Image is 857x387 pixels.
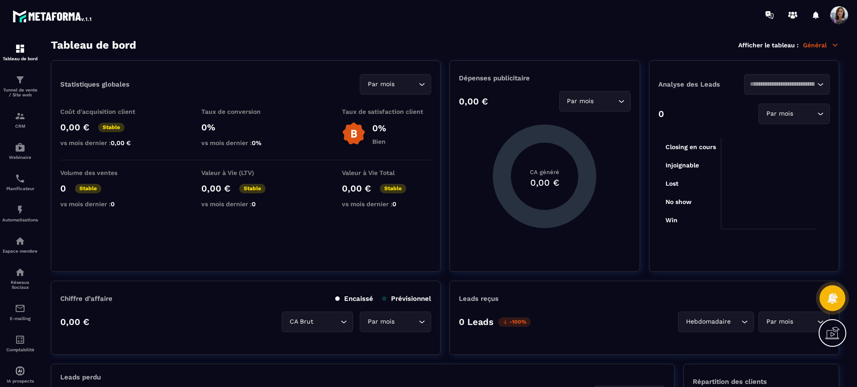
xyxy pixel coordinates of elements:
tspan: No show [666,198,692,205]
p: 0,00 € [201,183,230,194]
span: Par mois [764,317,795,327]
p: Leads reçus [459,295,499,303]
p: Taux de conversion [201,108,291,115]
img: automations [15,366,25,376]
p: 0,00 € [60,316,89,327]
p: Chiffre d’affaire [60,295,112,303]
img: email [15,303,25,314]
p: Répartition des clients [693,378,830,386]
div: Search for option [758,104,830,124]
span: CA Brut [287,317,315,327]
p: Volume des ventes [60,169,150,176]
p: Taux de satisfaction client [342,108,431,115]
p: Stable [75,184,101,193]
div: Search for option [744,74,830,95]
p: Réseaux Sociaux [2,280,38,290]
p: -100% [498,317,531,327]
img: formation [15,43,25,54]
p: Valeur à Vie Total [342,169,431,176]
tspan: Injoignable [666,162,699,169]
div: Search for option [360,74,431,95]
p: Afficher le tableau : [738,42,799,49]
a: schedulerschedulerPlanificateur [2,166,38,198]
p: E-mailing [2,316,38,321]
img: automations [15,204,25,215]
img: logo [12,8,93,24]
p: Prévisionnel [382,295,431,303]
p: Stable [239,184,266,193]
a: accountantaccountantComptabilité [2,328,38,359]
img: scheduler [15,173,25,184]
p: 0 [60,183,66,194]
p: Encaissé [335,295,373,303]
input: Search for option [596,96,616,106]
img: automations [15,142,25,153]
p: Statistiques globales [60,80,129,88]
img: b-badge-o.b3b20ee6.svg [342,122,366,146]
p: CRM [2,124,38,129]
p: IA prospects [2,379,38,383]
p: Dépenses publicitaire [459,74,630,82]
a: automationsautomationsAutomatisations [2,198,38,229]
p: 0,00 € [60,122,89,133]
p: Automatisations [2,217,38,222]
p: Webinaire [2,155,38,160]
a: formationformationCRM [2,104,38,135]
span: 0,00 € [111,139,131,146]
p: Leads perdu [60,373,101,381]
p: vs mois dernier : [60,139,150,146]
p: 0 Leads [459,316,494,327]
input: Search for option [795,317,815,327]
input: Search for option [750,79,815,89]
p: 0% [372,123,386,133]
p: Tunnel de vente / Site web [2,87,38,97]
p: Planificateur [2,186,38,191]
span: 0 [392,200,396,208]
input: Search for option [315,317,338,327]
p: Tableau de bord [2,56,38,61]
p: vs mois dernier : [201,200,291,208]
a: formationformationTunnel de vente / Site web [2,68,38,104]
img: formation [15,75,25,85]
div: Search for option [282,312,353,332]
input: Search for option [795,109,815,119]
tspan: Closing en cours [666,143,716,151]
p: Comptabilité [2,347,38,352]
span: Par mois [366,79,396,89]
div: Search for option [559,91,631,112]
p: vs mois dernier : [60,200,150,208]
p: Stable [380,184,406,193]
div: Search for option [758,312,830,332]
p: 0,00 € [459,96,488,107]
img: social-network [15,267,25,278]
div: Search for option [360,312,431,332]
p: Analyse des Leads [658,80,744,88]
p: vs mois dernier : [342,200,431,208]
input: Search for option [396,79,416,89]
img: accountant [15,334,25,345]
img: formation [15,111,25,121]
span: Hebdomadaire [684,317,732,327]
tspan: Win [666,216,678,224]
p: Général [803,41,839,49]
a: emailemailE-mailing [2,296,38,328]
p: 0,00 € [342,183,371,194]
span: Par mois [565,96,596,106]
span: Par mois [366,317,396,327]
p: Espace membre [2,249,38,254]
a: automationsautomationsEspace membre [2,229,38,260]
p: 0 [658,108,664,119]
p: Valeur à Vie (LTV) [201,169,291,176]
a: social-networksocial-networkRéseaux Sociaux [2,260,38,296]
div: Search for option [678,312,754,332]
p: Bien [372,138,386,145]
p: Coût d'acquisition client [60,108,150,115]
tspan: Lost [666,180,678,187]
h3: Tableau de bord [51,39,136,51]
a: automationsautomationsWebinaire [2,135,38,166]
span: 0 [252,200,256,208]
p: 0% [201,122,291,133]
span: Par mois [764,109,795,119]
img: automations [15,236,25,246]
a: formationformationTableau de bord [2,37,38,68]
